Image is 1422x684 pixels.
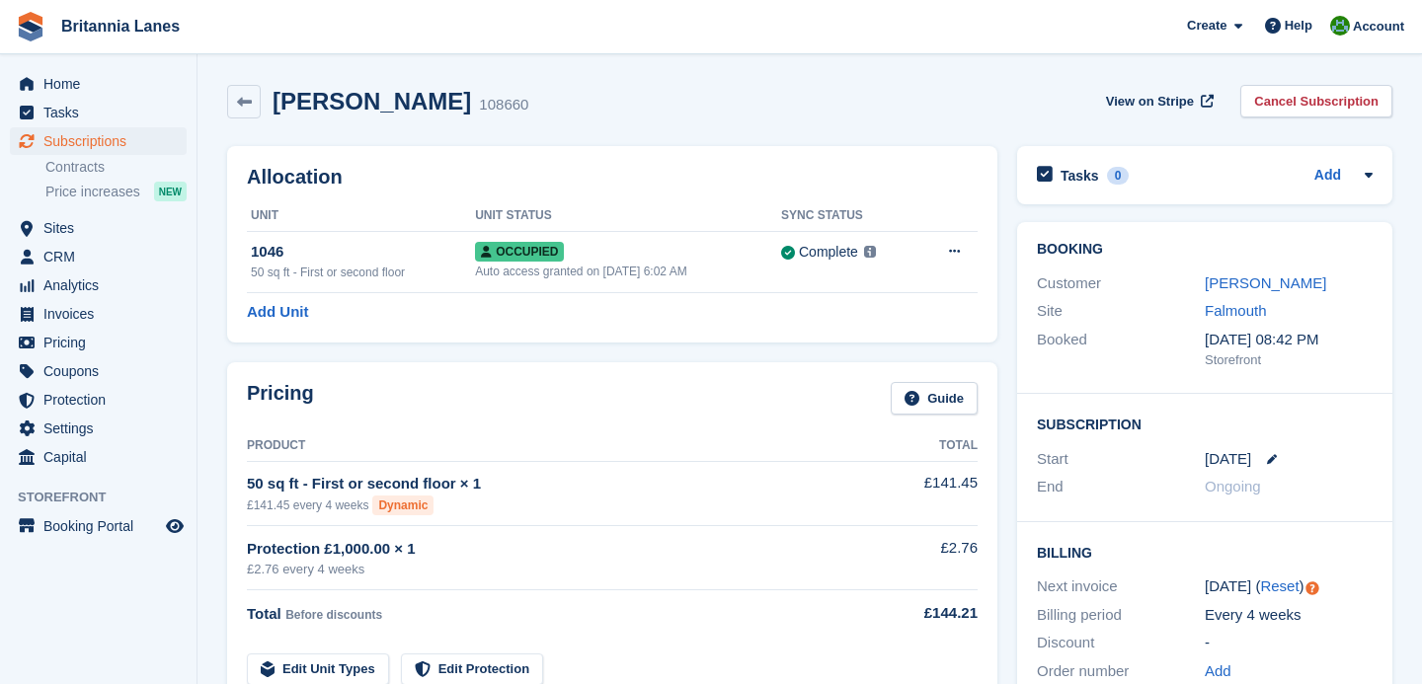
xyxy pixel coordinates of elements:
span: Subscriptions [43,127,162,155]
span: Create [1187,16,1226,36]
a: menu [10,357,187,385]
div: Complete [799,242,858,263]
div: [DATE] 08:42 PM [1205,329,1373,351]
a: menu [10,386,187,414]
span: Booking Portal [43,512,162,540]
img: icon-info-grey-7440780725fd019a000dd9b08b2336e03edf1995a4989e88bcd33f0948082b44.svg [864,246,876,258]
th: Unit Status [475,200,781,232]
div: 0 [1107,167,1130,185]
div: NEW [154,182,187,201]
a: Add [1314,165,1341,188]
div: Discount [1037,632,1205,654]
td: £141.45 [866,461,978,525]
div: Next invoice [1037,575,1205,598]
a: Contracts [45,158,187,177]
div: Start [1037,448,1205,471]
span: Coupons [43,357,162,385]
a: menu [10,214,187,242]
th: Unit [247,200,475,232]
a: Guide [891,382,978,415]
h2: Billing [1037,542,1373,562]
div: £141.45 every 4 weeks [247,495,866,515]
a: [PERSON_NAME] [1205,274,1326,291]
div: £2.76 every 4 weeks [247,560,866,579]
time: 2025-09-19 00:00:00 UTC [1205,448,1251,471]
a: menu [10,415,187,442]
span: Ongoing [1205,478,1261,494]
div: Site [1037,300,1205,323]
span: Before discounts [285,608,382,622]
span: Total [247,605,281,622]
h2: Allocation [247,166,978,189]
a: menu [10,512,187,540]
span: Help [1285,16,1312,36]
div: £144.21 [866,602,978,625]
a: View on Stripe [1098,85,1218,117]
div: Customer [1037,272,1205,295]
a: Price increases NEW [45,181,187,202]
span: Account [1353,17,1404,37]
div: Protection £1,000.00 × 1 [247,538,866,561]
a: menu [10,443,187,471]
a: menu [10,99,187,126]
span: CRM [43,243,162,270]
h2: Tasks [1061,167,1099,185]
span: Price increases [45,183,140,201]
a: Preview store [163,514,187,538]
span: Tasks [43,99,162,126]
a: Britannia Lanes [53,10,188,42]
td: £2.76 [866,526,978,590]
div: [DATE] ( ) [1205,575,1373,598]
div: Tooltip anchor [1303,579,1321,597]
h2: [PERSON_NAME] [273,88,471,114]
span: Sites [43,214,162,242]
a: menu [10,70,187,98]
span: Capital [43,443,162,471]
div: Booked [1037,329,1205,370]
div: Billing period [1037,604,1205,627]
a: Add Unit [247,301,308,324]
th: Sync Status [781,200,918,232]
span: Pricing [43,329,162,356]
h2: Subscription [1037,414,1373,433]
div: 108660 [479,94,528,116]
span: Protection [43,386,162,414]
a: menu [10,127,187,155]
span: Settings [43,415,162,442]
a: Reset [1260,577,1299,594]
img: stora-icon-8386f47178a22dfd0bd8f6a31ec36ba5ce8667c1dd55bd0f319d3a0aa187defe.svg [16,12,45,41]
span: Occupied [475,242,564,262]
span: Storefront [18,488,197,507]
h2: Booking [1037,242,1373,258]
span: Home [43,70,162,98]
th: Product [247,430,866,462]
div: Order number [1037,660,1205,683]
a: Add [1205,660,1231,683]
a: menu [10,271,187,299]
div: End [1037,476,1205,498]
div: Auto access granted on [DATE] 6:02 AM [475,263,781,280]
a: Falmouth [1205,302,1267,319]
a: menu [10,329,187,356]
div: Every 4 weeks [1205,604,1373,627]
span: View on Stripe [1106,92,1194,112]
img: Matt Lane [1330,16,1350,36]
a: Cancel Subscription [1240,85,1392,117]
a: menu [10,300,187,328]
div: - [1205,632,1373,654]
a: menu [10,243,187,270]
div: 1046 [251,241,475,264]
div: Dynamic [372,495,434,515]
div: Storefront [1205,350,1373,370]
span: Analytics [43,271,162,299]
th: Total [866,430,978,462]
h2: Pricing [247,382,314,415]
div: 50 sq ft - First or second floor [251,264,475,281]
div: 50 sq ft - First or second floor × 1 [247,473,866,495]
span: Invoices [43,300,162,328]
